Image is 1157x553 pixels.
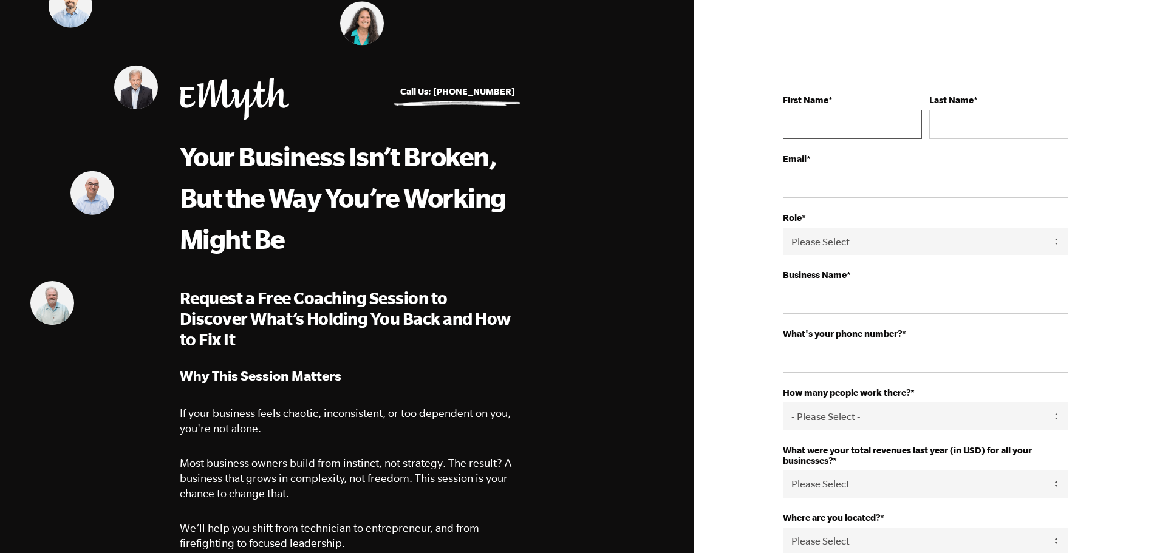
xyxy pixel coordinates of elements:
[180,368,341,383] strong: Why This Session Matters
[783,328,902,339] strong: What's your phone number?
[180,141,506,254] span: Your Business Isn’t Broken, But the Way You’re Working Might Be
[400,86,515,97] a: Call Us: [PHONE_NUMBER]
[783,445,1032,466] strong: What were your total revenues last year (in USD) for all your businesses?
[114,66,158,109] img: Steve Edkins, EMyth Business Coach
[783,387,910,398] strong: How many people work there?
[783,212,802,223] strong: Role
[180,288,511,348] span: Request a Free Coaching Session to Discover What’s Holding You Back and How to Fix It
[783,270,847,280] strong: Business Name
[929,95,974,105] strong: Last Name
[340,1,384,45] img: Judith Lerner, EMyth Business Coach
[783,95,828,105] strong: First Name
[1096,495,1157,553] iframe: Chat Widget
[30,281,74,325] img: Mark Krull, EMyth Business Coach
[783,154,807,164] strong: Email
[180,521,479,549] span: We’ll help you shift from technician to entrepreneur, and from firefighting to focused leadership.
[180,78,289,120] img: EMyth
[180,456,511,500] span: Most business owners build from instinct, not strategy. The result? A business that grows in comp...
[783,512,880,523] strong: Where are you located?
[70,171,114,215] img: Shachar Perlman, EMyth Business Coach
[180,407,511,435] span: If your business feels chaotic, inconsistent, or too dependent on you, you're not alone.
